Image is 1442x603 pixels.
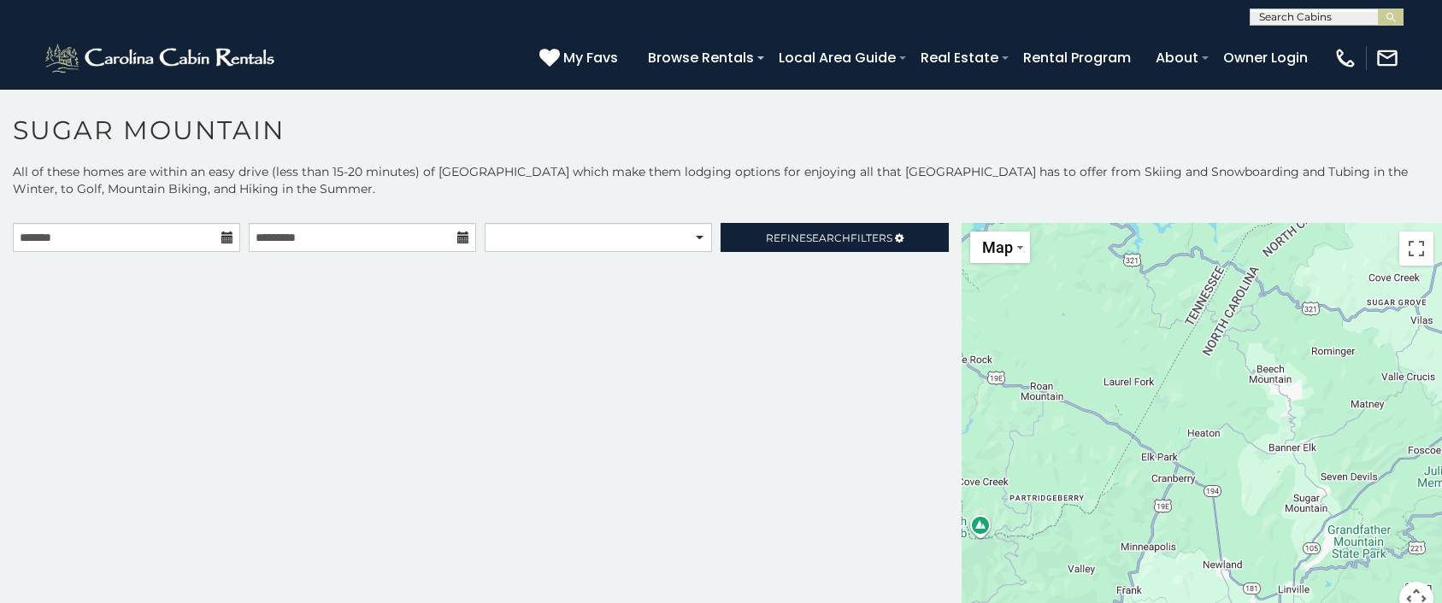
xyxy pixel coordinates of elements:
a: Real Estate [912,43,1007,73]
a: My Favs [539,47,622,69]
a: Owner Login [1215,43,1316,73]
a: About [1147,43,1207,73]
img: White-1-2.png [43,41,280,75]
a: Browse Rentals [639,43,762,73]
span: Search [806,231,850,244]
img: mail-regular-white.png [1375,46,1399,70]
a: RefineSearchFilters [721,223,948,252]
span: Map [982,238,1013,256]
button: Toggle fullscreen view [1399,231,1433,266]
img: phone-regular-white.png [1333,46,1357,70]
button: Change map style [970,231,1030,263]
a: Local Area Guide [770,43,904,73]
span: My Favs [563,47,618,68]
span: Refine Filters [766,231,892,244]
a: Rental Program [1015,43,1139,73]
